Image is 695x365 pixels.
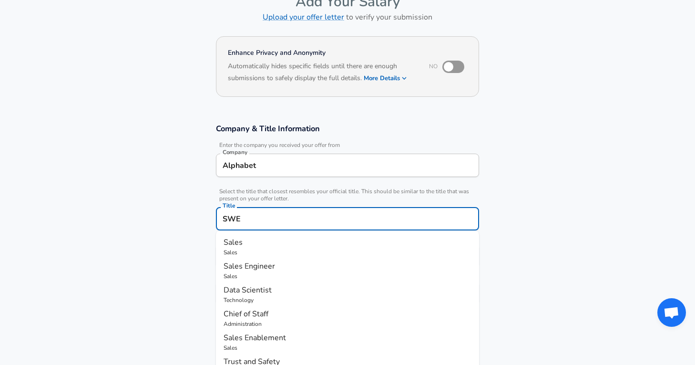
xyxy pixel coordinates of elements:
h6: Automatically hides specific fields until there are enough submissions to safely display the full... [228,61,416,85]
input: Google [220,158,475,173]
span: Sales Engineer [224,261,275,271]
span: Enter the company you received your offer from [216,142,479,149]
p: Technology [224,296,471,304]
h3: Company & Title Information [216,123,479,134]
button: More Details [364,72,408,85]
span: Sales [224,237,243,248]
p: Administration [224,320,471,328]
label: Title [223,203,235,209]
label: Company [223,149,247,155]
div: Open chat [657,298,686,327]
p: Sales [224,272,471,281]
h4: Enhance Privacy and Anonymity [228,48,416,58]
p: Sales [224,248,471,257]
span: Select the title that closest resembles your official title. This should be similar to the title ... [216,188,479,202]
a: Upload your offer letter [263,12,344,22]
span: No [429,63,438,70]
h6: to verify your submission [216,10,479,24]
input: Software Engineer [220,211,475,226]
span: Data Scientist [224,285,272,295]
span: Sales Enablement [224,333,286,343]
p: Sales [224,344,471,352]
span: Chief of Staff [224,309,268,319]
